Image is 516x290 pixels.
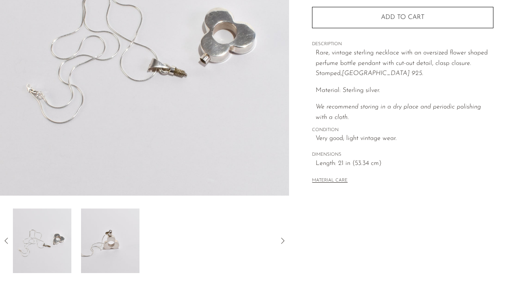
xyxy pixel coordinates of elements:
em: [GEOGRAPHIC_DATA] 925. [342,70,423,77]
span: DESCRIPTION [312,41,493,48]
i: We recommend storing in a dry place and periodic polishing with a cloth. [316,104,481,121]
button: Add to cart [312,7,493,28]
img: Flower Perfume Pendant Necklace [81,209,139,273]
p: Rare, vintage sterling necklace with an oversized flower shaped perfume bottle pendant with cut-o... [316,48,493,79]
span: Add to cart [381,14,424,21]
span: CONDITION [312,127,493,134]
span: Very good; light vintage wear. [316,134,493,144]
span: Length: 21 in (53.34 cm) [316,159,493,169]
img: Flower Perfume Pendant Necklace [13,209,71,273]
span: DIMENSIONS [312,151,493,159]
p: Material: Sterling silver. [316,86,493,96]
button: MATERIAL CARE [312,178,347,184]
